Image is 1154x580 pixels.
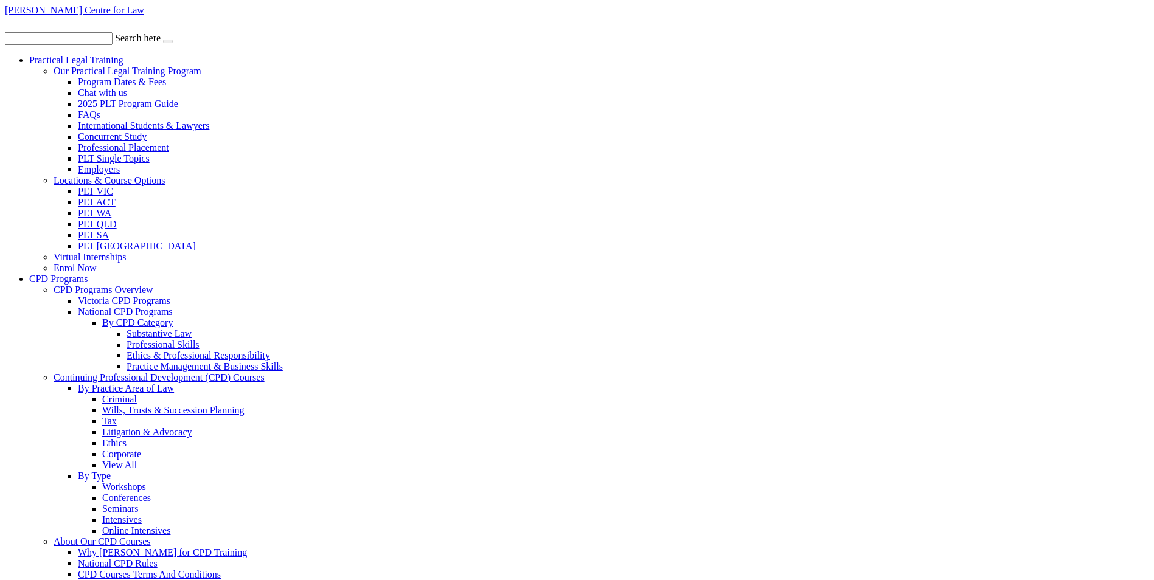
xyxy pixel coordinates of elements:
a: Employers [78,164,120,174]
a: PLT VIC [78,186,113,196]
a: By CPD Category [102,317,173,328]
a: PLT SA [78,230,109,240]
a: Online Intensives [102,525,170,536]
a: View All [102,460,137,470]
a: Conferences [102,492,151,503]
a: PLT Single Topics [78,153,150,164]
a: By Type [78,471,111,481]
a: Why [PERSON_NAME] for CPD Training [78,547,247,558]
a: Workshops [102,482,146,492]
a: Practical Legal Training [29,55,123,65]
a: Locations & Course Options [54,175,165,185]
a: Intensives [102,514,142,525]
a: PLT [GEOGRAPHIC_DATA] [78,241,196,251]
img: mail-ic [22,18,38,30]
a: Continuing Professional Development (CPD) Courses [54,372,265,382]
a: FAQs [78,109,100,120]
a: PLT ACT [78,197,116,207]
a: Enrol Now [54,263,97,273]
a: International Students & Lawyers [78,120,209,131]
a: Our Practical Legal Training Program [54,66,201,76]
a: PLT WA [78,208,111,218]
a: Wills, Trusts & Succession Planning [102,405,245,415]
a: Litigation & Advocacy [102,427,192,437]
a: Ethics [102,438,127,448]
a: Criminal [102,394,137,404]
a: By Practice Area of Law [78,383,174,393]
a: CPD Programs [29,274,88,284]
a: Virtual Internships [54,252,126,262]
a: Program Dates & Fees [78,77,166,87]
a: Substantive Law [127,328,192,339]
a: Victoria CPD Programs [78,295,170,306]
a: Corporate [102,449,141,459]
a: Seminars [102,503,139,514]
img: call-ic [5,16,19,30]
a: [PERSON_NAME] Centre for Law [5,5,144,15]
a: Tax [102,416,117,426]
a: CPD Programs Overview [54,285,153,295]
a: 2025 PLT Program Guide [78,98,178,109]
a: CPD Courses Terms And Conditions [78,569,221,579]
a: About Our CPD Courses [54,536,151,547]
a: Practice Management & Business Skills [127,361,283,371]
a: National CPD Programs [78,306,173,317]
a: Ethics & Professional Responsibility [127,350,270,361]
a: National CPD Rules [78,558,158,568]
a: Chat with us [78,88,127,98]
a: PLT QLD [78,219,117,229]
a: Professional Placement [78,142,169,153]
a: Concurrent Study [78,131,147,142]
label: Search here [115,33,161,43]
a: Professional Skills [127,339,200,350]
